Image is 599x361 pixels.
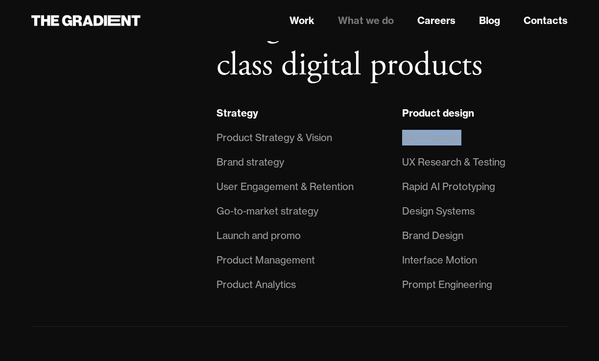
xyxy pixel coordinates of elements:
a: Work [289,13,314,28]
div: Design Systems [402,203,475,219]
div: Product Management [216,252,315,268]
div: User Engagement & Retention [216,179,354,194]
a: Careers [417,13,455,28]
div: Brand Design [402,228,463,243]
div: Go-to-market strategy [216,203,318,219]
a: Blog [479,13,500,28]
a: Contacts [524,13,568,28]
div: Rapid AI Prototyping [402,179,495,194]
strong: Product design [402,107,474,119]
div: UX Research & Testing [402,154,505,170]
div: Launch and promo [216,228,301,243]
div: Prompt Engineering [402,277,492,292]
a: What we do [338,13,394,28]
div: Strategy [216,107,258,120]
div: UX/UI design [402,130,461,145]
div: Product Analytics [216,277,296,292]
div: Interface Motion [402,252,477,268]
div: Brand strategy [216,154,284,170]
div: Product Strategy & Vision [216,130,332,145]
